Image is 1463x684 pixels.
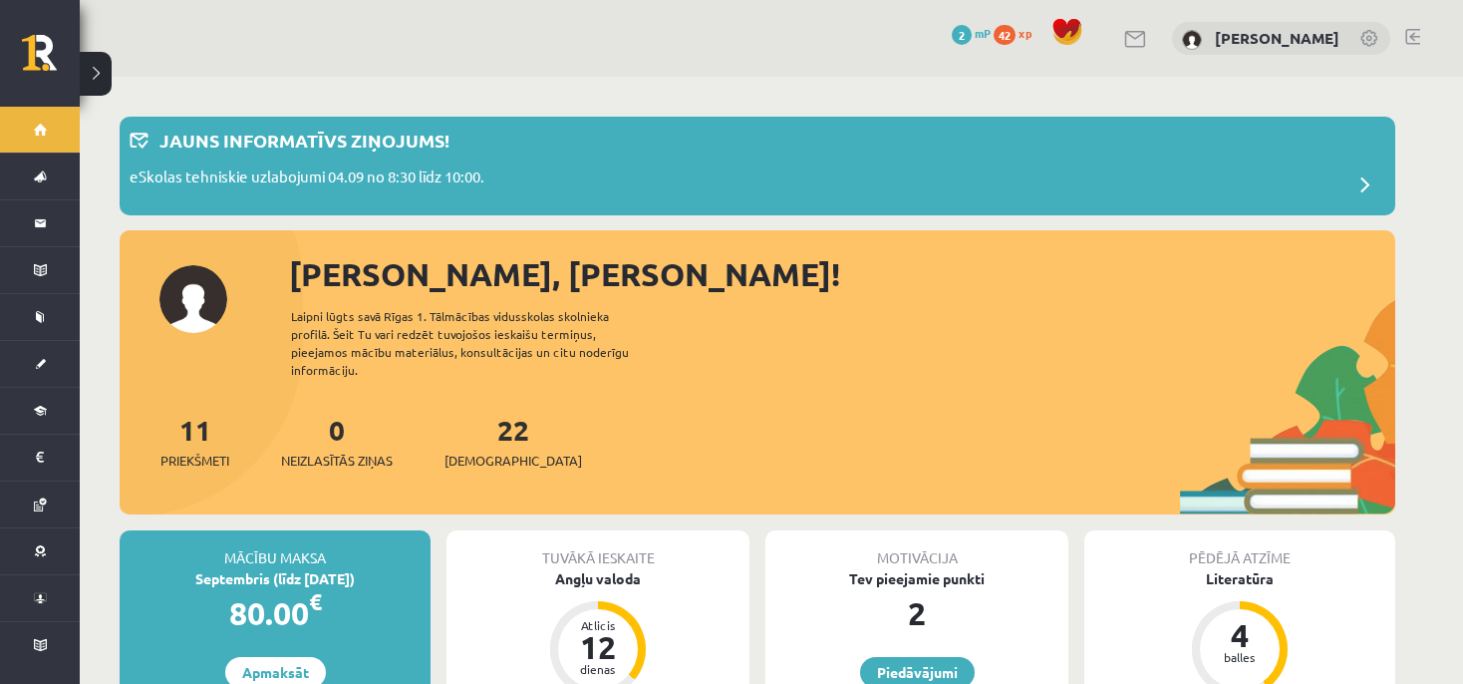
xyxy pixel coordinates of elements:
div: Pēdējā atzīme [1084,530,1395,568]
span: € [309,587,322,616]
div: balles [1210,651,1270,663]
div: Laipni lūgts savā Rīgas 1. Tālmācības vidusskolas skolnieka profilā. Šeit Tu vari redzēt tuvojošo... [291,307,664,379]
span: 2 [952,25,972,45]
div: Literatūra [1084,568,1395,589]
p: Jauns informatīvs ziņojums! [159,127,449,154]
span: mP [975,25,991,41]
span: [DEMOGRAPHIC_DATA] [444,451,582,471]
a: 11Priekšmeti [160,412,229,471]
div: Tev pieejamie punkti [765,568,1068,589]
div: Angļu valoda [446,568,749,589]
img: Fjodors Andrejevs [1182,30,1202,50]
div: Tuvākā ieskaite [446,530,749,568]
span: 42 [994,25,1016,45]
a: 0Neizlasītās ziņas [281,412,393,471]
span: xp [1019,25,1031,41]
div: 2 [765,589,1068,637]
a: 42 xp [994,25,1041,41]
p: eSkolas tehniskie uzlabojumi 04.09 no 8:30 līdz 10:00. [130,166,484,193]
a: 22[DEMOGRAPHIC_DATA] [444,412,582,471]
div: Septembris (līdz [DATE]) [120,568,431,589]
a: Jauns informatīvs ziņojums! eSkolas tehniskie uzlabojumi 04.09 no 8:30 līdz 10:00. [130,127,1385,205]
span: Priekšmeti [160,451,229,471]
div: Mācību maksa [120,530,431,568]
div: 4 [1210,619,1270,651]
a: 2 mP [952,25,991,41]
div: [PERSON_NAME], [PERSON_NAME]! [289,250,1395,298]
a: Rīgas 1. Tālmācības vidusskola [22,35,80,85]
div: dienas [568,663,628,675]
a: [PERSON_NAME] [1215,28,1339,48]
div: Atlicis [568,619,628,631]
div: Motivācija [765,530,1068,568]
div: 12 [568,631,628,663]
div: 80.00 [120,589,431,637]
span: Neizlasītās ziņas [281,451,393,471]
